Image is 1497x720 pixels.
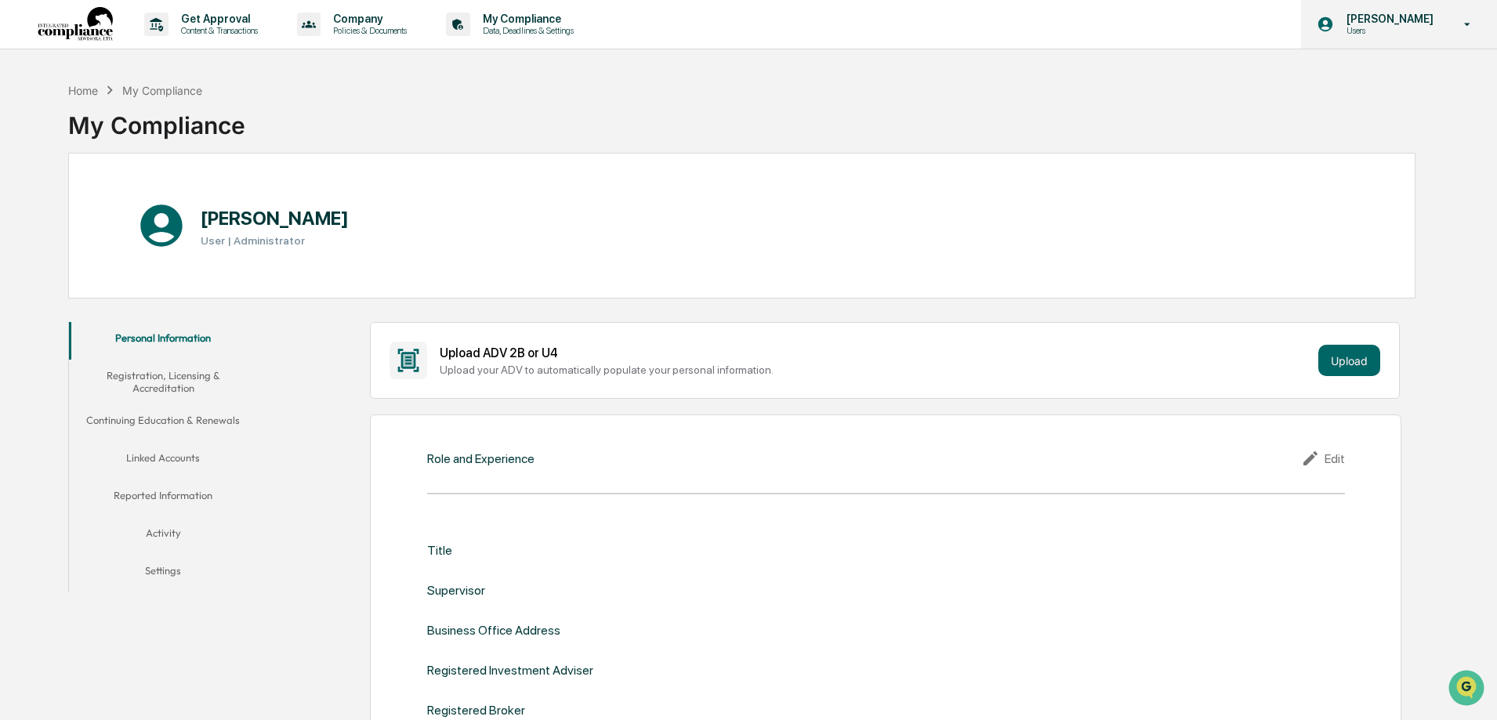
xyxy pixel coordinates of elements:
[68,99,245,139] div: My Compliance
[1447,668,1489,711] iframe: Open customer support
[114,199,126,212] div: 🗄️
[427,543,452,558] div: Title
[16,229,28,241] div: 🔎
[1318,345,1380,376] button: Upload
[38,7,113,42] img: logo
[53,136,198,148] div: We're available if you need us!
[69,322,257,592] div: secondary tabs example
[16,199,28,212] div: 🖐️
[16,120,44,148] img: 1746055101610-c473b297-6a78-478c-a979-82029cc54cd1
[68,84,98,97] div: Home
[1334,13,1441,25] p: [PERSON_NAME]
[31,227,99,243] span: Data Lookup
[69,322,257,360] button: Personal Information
[129,197,194,213] span: Attestations
[427,451,535,466] div: Role and Experience
[31,197,101,213] span: Preclearance
[16,33,285,58] p: How can we help?
[69,479,257,517] button: Reported Information
[470,25,582,36] p: Data, Deadlines & Settings
[321,25,415,36] p: Policies & Documents
[69,555,257,592] button: Settings
[107,191,201,219] a: 🗄️Attestations
[122,84,202,97] div: My Compliance
[169,13,266,25] p: Get Approval
[1334,25,1441,36] p: Users
[169,25,266,36] p: Content & Transactions
[41,71,259,88] input: Clear
[69,517,257,555] button: Activity
[9,191,107,219] a: 🖐️Preclearance
[201,234,349,247] h3: User | Administrator
[9,221,105,249] a: 🔎Data Lookup
[69,442,257,479] button: Linked Accounts
[427,703,525,718] div: Registered Broker
[1301,449,1345,468] div: Edit
[53,120,257,136] div: Start new chat
[427,583,485,598] div: Supervisor
[69,404,257,442] button: Continuing Education & Renewals
[321,13,415,25] p: Company
[427,663,593,678] div: Registered Investment Adviser
[111,265,190,277] a: Powered byPylon
[266,125,285,143] button: Start new chat
[427,623,560,638] div: Business Office Address
[470,13,582,25] p: My Compliance
[201,207,349,230] h1: [PERSON_NAME]
[69,360,257,404] button: Registration, Licensing & Accreditation
[440,364,1312,376] div: Upload your ADV to automatically populate your personal information.
[156,266,190,277] span: Pylon
[440,346,1312,360] div: Upload ADV 2B or U4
